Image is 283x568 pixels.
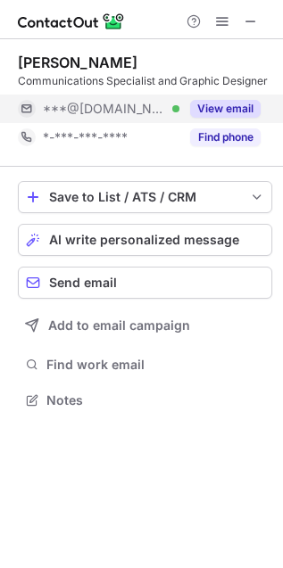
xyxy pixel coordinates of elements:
[18,54,137,71] div: [PERSON_NAME]
[48,318,190,333] span: Add to email campaign
[49,190,241,204] div: Save to List / ATS / CRM
[18,388,272,413] button: Notes
[43,101,166,117] span: ***@[DOMAIN_NAME]
[18,352,272,377] button: Find work email
[18,267,272,299] button: Send email
[18,309,272,342] button: Add to email campaign
[18,181,272,213] button: save-profile-one-click
[18,224,272,256] button: AI write personalized message
[190,128,261,146] button: Reveal Button
[46,392,265,408] span: Notes
[18,73,272,89] div: Communications Specialist and Graphic Designer
[46,357,265,373] span: Find work email
[18,11,125,32] img: ContactOut v5.3.10
[190,100,261,118] button: Reveal Button
[49,233,239,247] span: AI write personalized message
[49,276,117,290] span: Send email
